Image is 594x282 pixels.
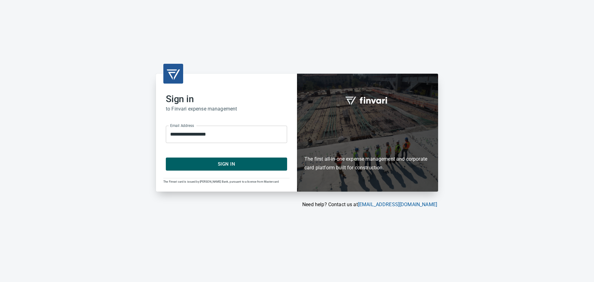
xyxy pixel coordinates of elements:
p: Need help? Contact us at [156,201,437,208]
h6: The first all-in-one expense management and corporate card platform built for construction. [304,119,431,172]
span: The Finvari card is issued by [PERSON_NAME] Bank, pursuant to a license from Mastercard [163,180,279,183]
img: transparent_logo.png [166,66,181,81]
a: [EMAIL_ADDRESS][DOMAIN_NAME] [358,202,437,207]
span: Sign In [173,160,280,168]
img: fullword_logo_white.png [344,93,391,107]
h2: Sign in [166,93,287,105]
h6: to Finvari expense management [166,105,287,113]
div: Finvari [297,74,438,192]
button: Sign In [166,158,287,171]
